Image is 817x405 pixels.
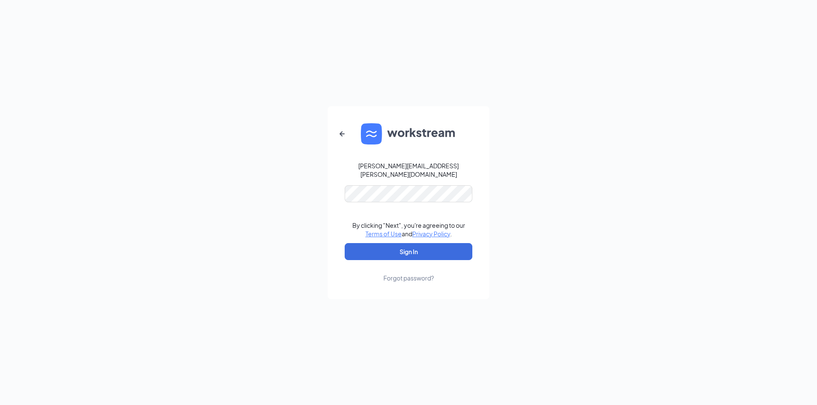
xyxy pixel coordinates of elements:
a: Terms of Use [366,230,402,238]
div: By clicking "Next", you're agreeing to our and . [352,221,465,238]
img: WS logo and Workstream text [361,123,456,144]
button: Sign In [345,243,472,260]
svg: ArrowLeftNew [337,129,347,139]
a: Forgot password? [383,260,434,282]
a: Privacy Policy [412,230,450,238]
div: Forgot password? [383,274,434,282]
div: [PERSON_NAME][EMAIL_ADDRESS][PERSON_NAME][DOMAIN_NAME] [345,161,472,178]
button: ArrowLeftNew [332,124,352,144]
